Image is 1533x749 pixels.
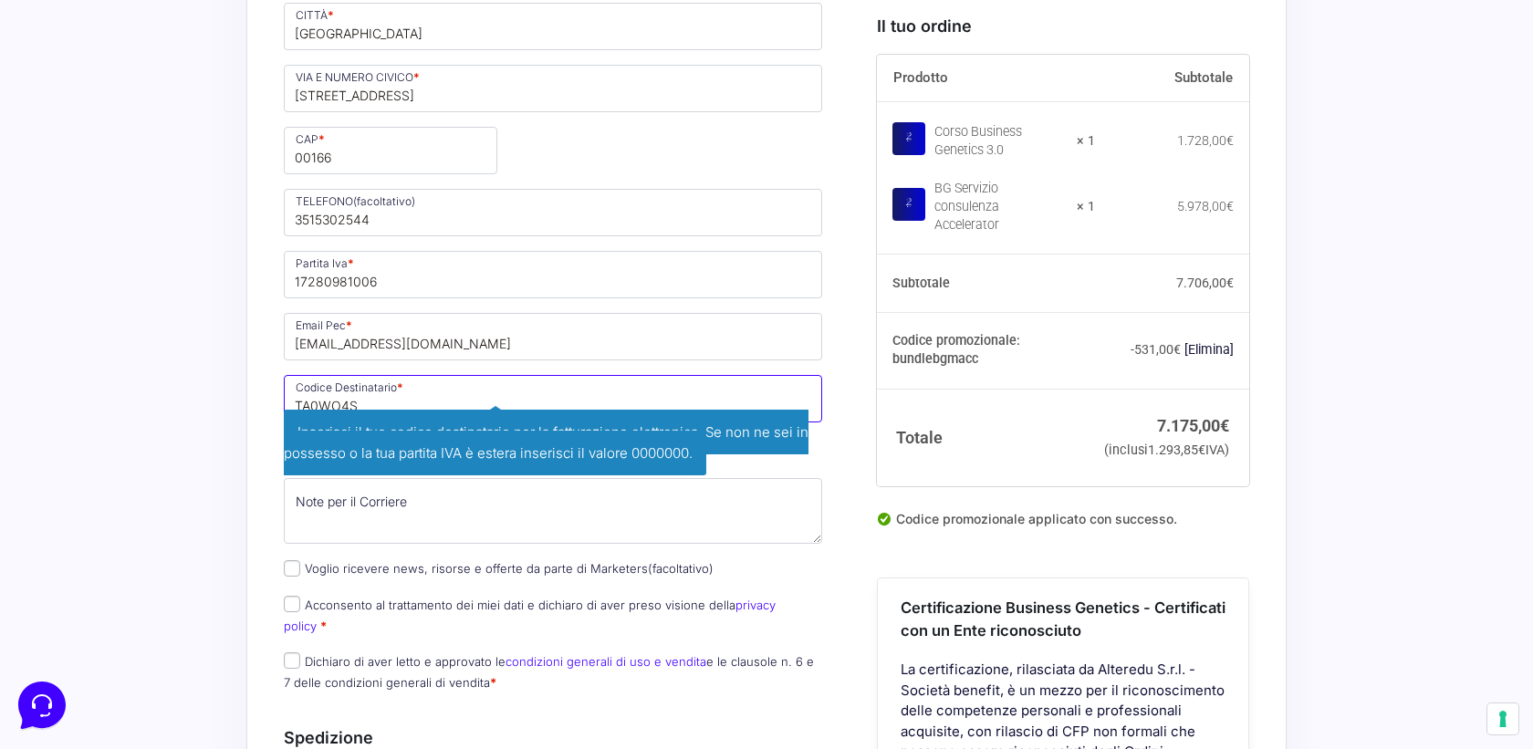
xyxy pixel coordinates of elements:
[1226,199,1234,213] span: €
[284,65,822,112] input: VIA E NUMERO CIVICO *
[506,654,706,669] a: condizioni generali di uso e vendita
[1176,275,1234,289] bdi: 7.706,00
[284,127,497,174] input: CAP *
[284,3,822,50] input: CITTÀ *
[892,188,925,221] img: BG Servizio consulenza Accelerator
[15,15,307,44] h2: Ciao da Marketers 👋
[1177,199,1234,213] bdi: 5.978,00
[877,14,1249,38] h3: Il tuo ordine
[29,226,142,241] span: Trova una risposta
[1184,342,1234,357] a: Rimuovi il codice promozionale bundlebgmacc
[29,102,66,139] img: dark
[1198,442,1205,457] span: €
[284,560,300,577] input: Voglio ricevere news, risorse e offerte da parte di Marketers(facoltativo)
[158,607,207,623] p: Messaggi
[284,652,300,669] input: Dichiaro di aver letto e approvato lecondizioni generali di uso e venditae le clausole n. 6 e 7 d...
[284,313,822,360] input: Email Pec *
[1173,342,1181,357] span: €
[55,607,86,623] p: Home
[284,598,776,633] label: Acconsento al trattamento dei miei dati e dichiaro di aver preso visione della
[877,254,1096,312] th: Subtotale
[281,607,308,623] p: Aiuto
[1220,415,1229,434] span: €
[194,226,336,241] a: Apri Centro Assistenza
[1487,703,1518,734] button: Le tue preferenze relative al consenso per le tecnologie di tracciamento
[892,121,925,154] img: Corso Business Genetics 3.0
[877,389,1096,486] th: Totale
[1226,275,1234,289] span: €
[877,55,1096,102] th: Prodotto
[15,678,69,733] iframe: Customerly Messenger Launcher
[15,581,127,623] button: Home
[29,153,336,190] button: Inizia una conversazione
[284,596,300,612] input: Acconsento al trattamento dei miei dati e dichiaro di aver preso visione dellaprivacy policy
[119,164,269,179] span: Inizia una conversazione
[41,265,298,284] input: Cerca un articolo...
[934,122,1066,159] div: Corso Business Genetics 3.0
[29,73,155,88] span: Le tue conversazioni
[284,561,714,576] label: Voglio ricevere news, risorse e offerte da parte di Marketers
[1148,442,1205,457] span: 1.293,85
[284,410,808,475] span: Inserisci il tuo codice destinatario per la fatturazione elettronica. Se non ne sei in possesso o...
[238,581,350,623] button: Aiuto
[284,251,822,298] input: Inserisci soltanto il numero di Partita IVA senza prefisso IT *
[934,180,1066,234] div: BG Servizio consulenza Accelerator
[88,102,124,139] img: dark
[284,189,822,236] input: TELEFONO
[1177,132,1234,147] bdi: 1.728,00
[1077,198,1095,216] strong: × 1
[877,312,1096,389] th: Codice promozionale: bundlebgmacc
[58,102,95,139] img: dark
[1095,312,1249,389] td: -
[1134,342,1181,357] span: 531,00
[1077,131,1095,150] strong: × 1
[1157,415,1229,434] bdi: 7.175,00
[1095,55,1249,102] th: Subtotale
[127,581,239,623] button: Messaggi
[1226,132,1234,147] span: €
[1104,442,1229,457] small: (inclusi IVA)
[284,375,822,422] input: Codice Destinatario *
[877,509,1249,544] div: Codice promozionale applicato con successo.
[284,654,814,690] label: Dichiaro di aver letto e approvato le e le clausole n. 6 e 7 delle condizioni generali di vendita
[648,561,714,576] span: (facoltativo)
[901,598,1225,639] span: Certificazione Business Genetics - Certificati con un Ente riconosciuto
